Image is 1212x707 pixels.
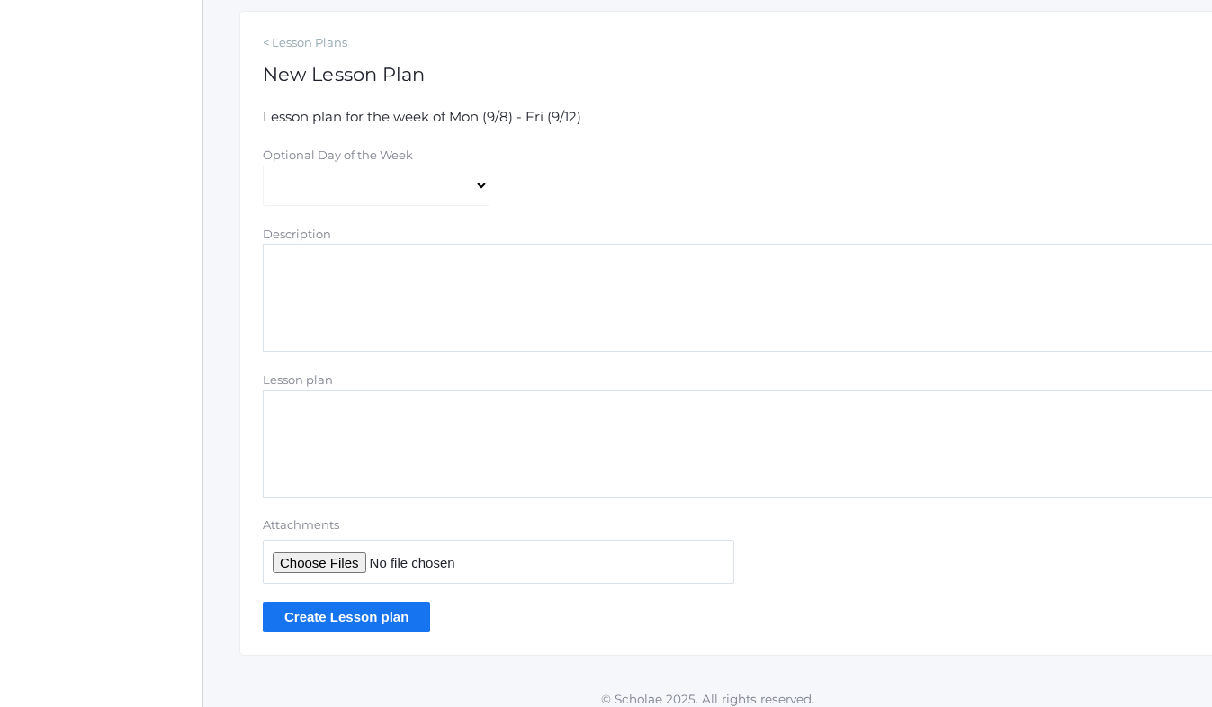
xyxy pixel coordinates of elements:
[263,148,413,162] label: Optional Day of the Week
[263,602,430,631] input: Create Lesson plan
[263,108,581,125] span: Lesson plan for the week of Mon (9/8) - Fri (9/12)
[263,227,331,241] label: Description
[263,372,333,387] label: Lesson plan
[263,516,734,534] label: Attachments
